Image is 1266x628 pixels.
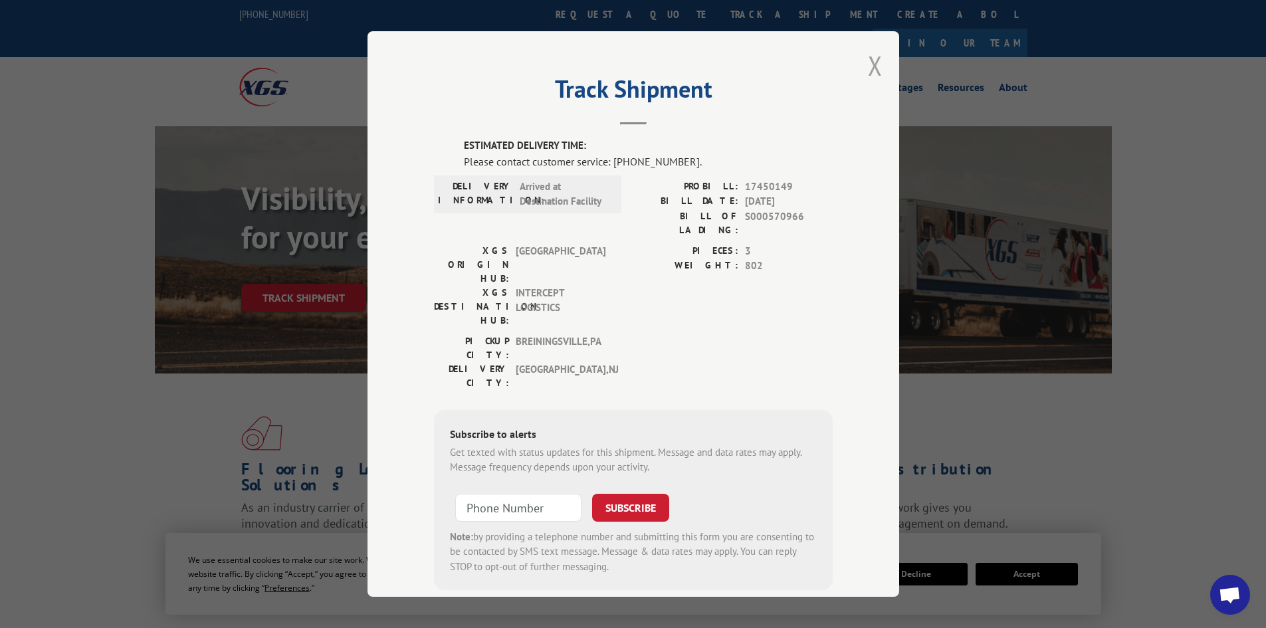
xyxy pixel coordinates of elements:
[745,259,833,274] span: 802
[455,494,581,522] input: Phone Number
[434,362,509,390] label: DELIVERY CITY:
[516,362,605,390] span: [GEOGRAPHIC_DATA] , NJ
[450,426,817,445] div: Subscribe to alerts
[516,244,605,286] span: [GEOGRAPHIC_DATA]
[464,138,833,154] label: ESTIMATED DELIVERY TIME:
[745,209,833,237] span: S000570966
[745,179,833,195] span: 17450149
[868,48,883,83] button: Close modal
[450,530,817,575] div: by providing a telephone number and submitting this form you are consenting to be contacted by SM...
[516,334,605,362] span: BREININGSVILLE , PA
[434,244,509,286] label: XGS ORIGIN HUB:
[592,494,669,522] button: SUBSCRIBE
[520,179,609,209] span: Arrived at Destination Facility
[633,209,738,237] label: BILL OF LADING:
[450,530,473,543] strong: Note:
[633,259,738,274] label: WEIGHT:
[438,179,513,209] label: DELIVERY INFORMATION:
[434,80,833,105] h2: Track Shipment
[745,194,833,209] span: [DATE]
[633,244,738,259] label: PIECES:
[434,286,509,328] label: XGS DESTINATION HUB:
[633,179,738,195] label: PROBILL:
[450,445,817,475] div: Get texted with status updates for this shipment. Message and data rates may apply. Message frequ...
[516,286,605,328] span: INTERCEPT LOGISTICS
[745,244,833,259] span: 3
[434,334,509,362] label: PICKUP CITY:
[464,154,833,169] div: Please contact customer service: [PHONE_NUMBER].
[633,194,738,209] label: BILL DATE:
[1210,575,1250,615] div: Open chat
